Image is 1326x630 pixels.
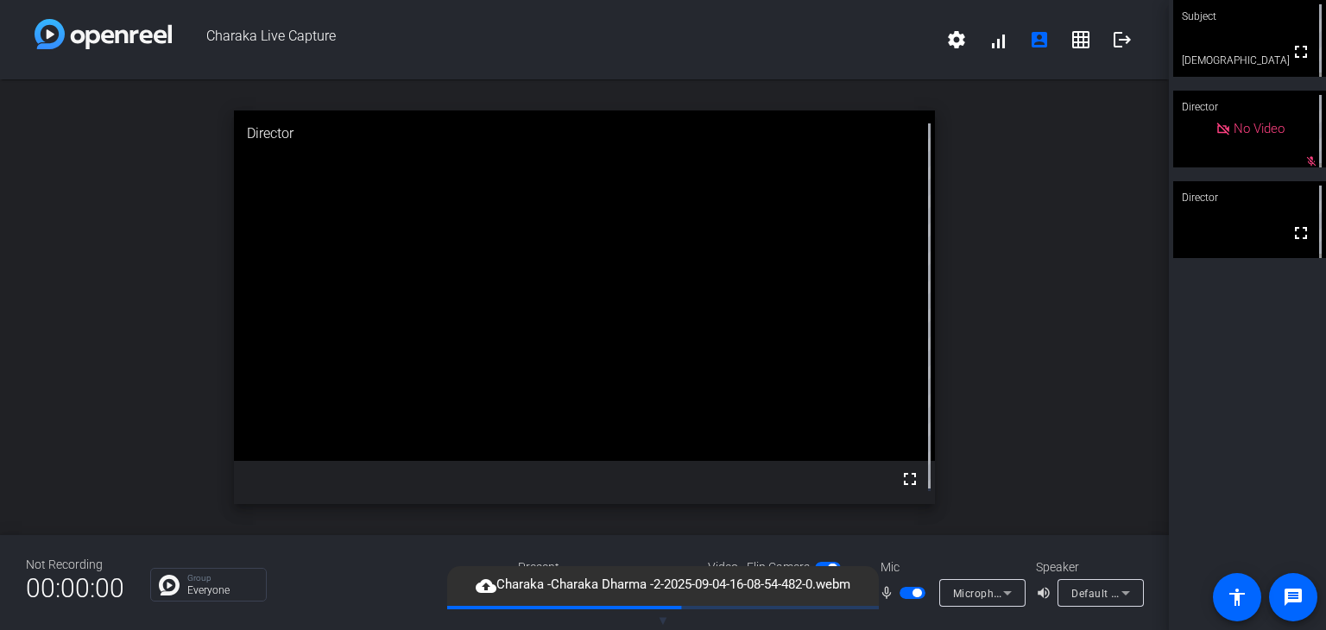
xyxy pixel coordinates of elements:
[1291,41,1311,62] mat-icon: fullscreen
[1227,587,1247,608] mat-icon: accessibility
[26,556,124,574] div: Not Recording
[1070,29,1091,50] mat-icon: grid_on
[900,469,920,489] mat-icon: fullscreen
[35,19,172,49] img: white-gradient.svg
[187,585,257,595] p: Everyone
[1112,29,1133,50] mat-icon: logout
[476,576,496,596] mat-icon: cloud_upload
[26,567,124,609] span: 00:00:00
[1173,91,1326,123] div: Director
[172,19,936,60] span: Charaka Live Capture
[1036,558,1140,576] div: Speaker
[879,583,900,603] mat-icon: mic_none
[234,110,935,157] div: Director
[708,558,738,576] span: Video
[1071,586,1258,600] span: Default - Speakers (Realtek(R) Audio)
[747,558,811,576] span: Flip Camera
[159,575,180,595] img: Chat Icon
[1234,121,1285,136] span: No Video
[467,575,859,595] span: Charaka -Charaka Dharma -2-2025-09-04-16-08-54-482-0.webm
[946,29,967,50] mat-icon: settings
[657,613,670,628] span: ▼
[1036,583,1057,603] mat-icon: volume_up
[1291,223,1311,243] mat-icon: fullscreen
[1029,29,1050,50] mat-icon: account_box
[1283,587,1304,608] mat-icon: message
[187,574,257,583] p: Group
[977,19,1019,60] button: signal_cellular_alt
[518,558,691,576] div: Present
[1173,181,1326,214] div: Director
[863,558,1036,576] div: Mic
